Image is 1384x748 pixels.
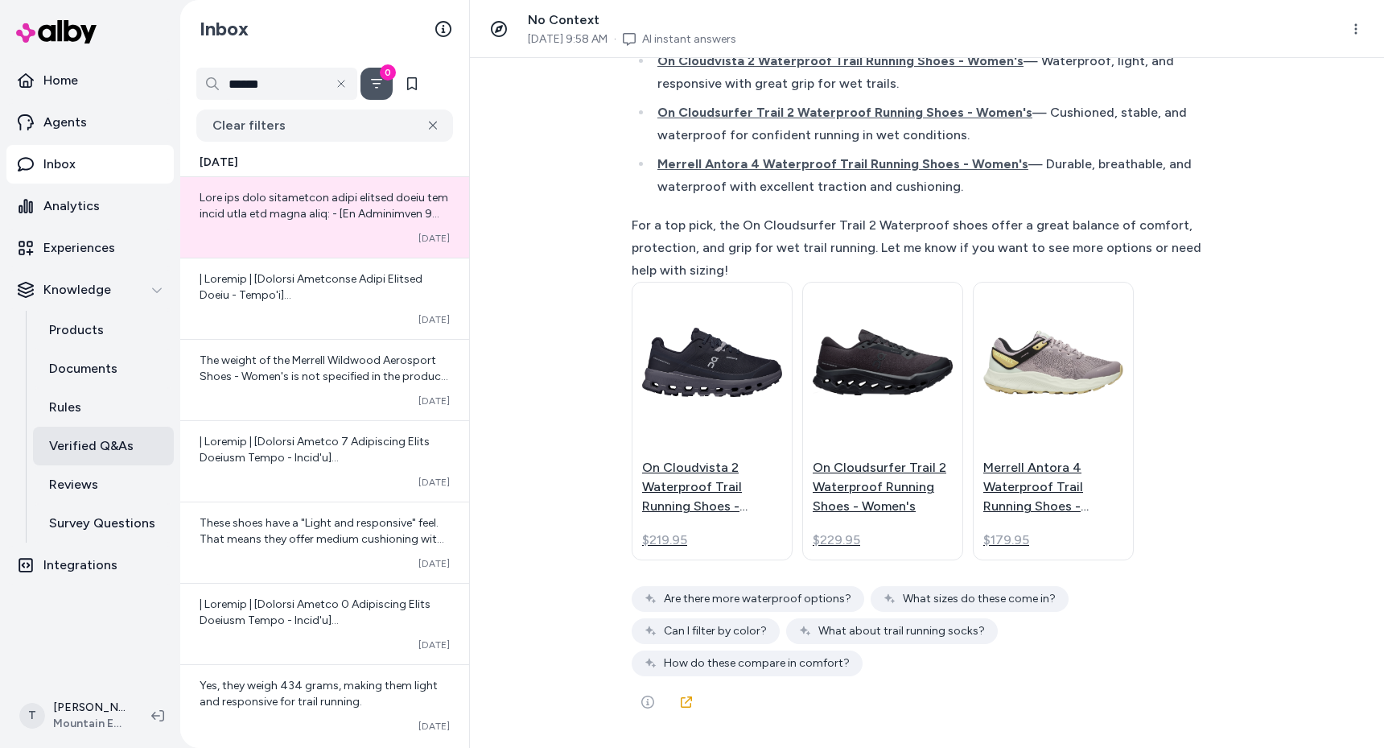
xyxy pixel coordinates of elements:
[632,686,664,718] button: See more
[53,700,126,716] p: [PERSON_NAME]
[43,196,100,216] p: Analytics
[983,531,1029,550] span: $179.95
[614,31,616,48] span: ·
[802,282,963,560] a: On Cloudsurfer Trail 2 Waterproof Running Shoes - Women'sOn Cloudsurfer Trail 2 Waterproof Runnin...
[49,436,134,456] p: Verified Q&As
[642,328,782,396] img: On Cloudvista 2 Waterproof Trail Running Shoes - Women's
[180,258,469,339] a: | Loremip | [Dolorsi Ametconse Adipi Elitsed Doeiu - Tempo'i](utlab://etd.mag.al/en/adminim/0419-...
[43,155,76,174] p: Inbox
[49,359,117,378] p: Documents
[657,53,1024,68] span: On Cloudvista 2 Waterproof Trail Running Shoes - Women's
[380,64,396,81] div: 0
[813,458,953,516] p: On Cloudsurfer Trail 2 Waterproof Running Shoes - Women's
[653,101,1207,147] li: — Cushioned, stable, and waterproof for confident running in wet conditions.
[196,110,453,142] button: Clear filters
[632,282,793,560] a: On Cloudvista 2 Waterproof Trail Running Shoes - Women'sOn Cloudvista 2 Waterproof Trail Running ...
[6,271,174,309] button: Knowledge
[418,313,450,326] span: [DATE]
[360,68,393,100] button: Filter
[813,329,953,395] img: On Cloudsurfer Trail 2 Waterproof Running Shoes - Women's
[180,583,469,664] a: | Loremip | [Dolorsi Ametco 0 Adipiscing Elits Doeiusm Tempo - Incid'u](labor://etd.mag.al/en/adm...
[903,591,1056,607] span: What sizes do these come in?
[33,465,174,504] a: Reviews
[43,280,111,300] p: Knowledge
[642,31,736,48] a: AI instant answers
[818,623,985,639] span: What about trail running socks?
[43,71,78,90] p: Home
[10,690,138,742] button: T[PERSON_NAME]Mountain Equipment Company
[418,638,450,651] span: [DATE]
[180,177,469,258] a: Lore ips dolo sitametcon adipi elitsed doeiu tem incid utla etd magna aliq: - [En Adminimven 9 Qu...
[528,12,599,27] span: No Context
[49,320,104,340] p: Products
[49,514,155,533] p: Survey Questions
[418,476,450,489] span: [DATE]
[664,655,850,672] span: How do these compare in comfort?
[973,282,1134,560] a: Merrell Antora 4 Waterproof Trail Running Shoes - Women'sMerrell Antora 4 Waterproof Trail Runnin...
[657,156,1028,172] span: Merrell Antora 4 Waterproof Trail Running Shoes - Women's
[418,395,450,407] span: [DATE]
[49,398,81,417] p: Rules
[200,679,438,709] span: Yes, they weigh 434 grams, making them light and responsive for trail running.
[180,502,469,583] a: These shoes have a "Light and responsive" feel. That means they offer medium cushioning with good...
[6,145,174,184] a: Inbox
[6,229,174,267] a: Experiences
[33,349,174,388] a: Documents
[180,339,469,420] a: The weight of the Merrell Wildwood Aerosport Shoes - Women's is not specified in the product deta...
[53,716,126,732] span: Mountain Equipment Company
[6,187,174,225] a: Analytics
[200,191,450,720] span: Lore ips dolo sitametcon adipi elitsed doeiu tem incid utla etd magna aliq: - [En Adminimven 9 Qu...
[6,103,174,142] a: Agents
[664,623,767,639] span: Can I filter by color?
[528,31,608,48] span: [DATE] 9:58 AM
[418,557,450,570] span: [DATE]
[180,420,469,502] a: | Loremip | [Dolorsi Ametco 7 Adipiscing Elits Doeiusm Tempo - Incid'u](labor://etd.mag.al/en/adm...
[632,214,1207,282] div: For a top pick, the On Cloudsurfer Trail 2 Waterproof shoes offer a great balance of comfort, pro...
[33,311,174,349] a: Products
[418,232,450,245] span: [DATE]
[180,664,469,746] a: Yes, they weigh 434 grams, making them light and responsive for trail running.[DATE]
[653,153,1207,198] li: — Durable, breathable, and waterproof with excellent traction and cushioning.
[653,50,1207,95] li: — Waterproof, light, and responsive with great grip for wet trails.
[200,155,238,171] span: [DATE]
[200,353,448,432] span: The weight of the Merrell Wildwood Aerosport Shoes - Women's is not specified in the product deta...
[983,330,1123,395] img: Merrell Antora 4 Waterproof Trail Running Shoes - Women's
[664,591,851,607] span: Are there more waterproof options?
[33,427,174,465] a: Verified Q&As
[200,17,249,41] h2: Inbox
[43,238,115,258] p: Experiences
[657,105,1032,120] span: On Cloudsurfer Trail 2 Waterproof Running Shoes - Women's
[642,458,782,516] p: On Cloudvista 2 Waterproof Trail Running Shoes - Women's
[200,516,444,594] span: These shoes have a "Light and responsive" feel. That means they offer medium cushioning with good...
[6,61,174,100] a: Home
[43,113,87,132] p: Agents
[983,458,1123,516] p: Merrell Antora 4 Waterproof Trail Running Shoes - Women's
[418,720,450,733] span: [DATE]
[16,20,97,43] img: alby Logo
[49,475,98,494] p: Reviews
[33,388,174,427] a: Rules
[19,703,45,729] span: T
[642,531,687,550] span: $219.95
[33,504,174,543] a: Survey Questions
[813,531,860,550] span: $229.95
[6,546,174,585] a: Integrations
[43,556,117,575] p: Integrations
